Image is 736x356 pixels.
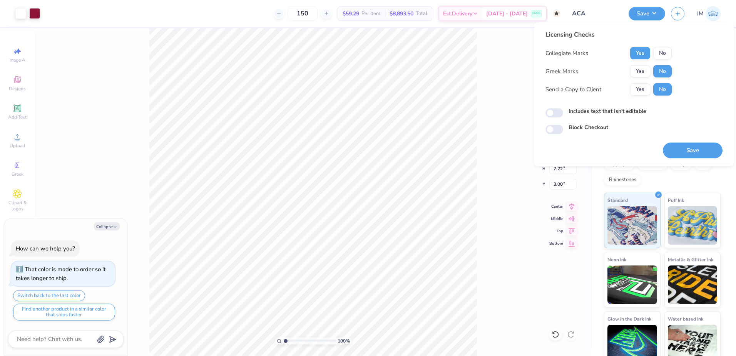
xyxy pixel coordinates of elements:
a: JM [697,6,721,21]
label: Block Checkout [569,123,608,131]
img: Neon Ink [607,265,657,304]
span: Water based Ink [668,315,703,323]
div: Greek Marks [545,67,578,76]
div: That color is made to order so it takes longer to ship. [16,265,105,282]
span: Neon Ink [607,255,626,264]
button: Save [629,7,665,20]
img: Joshua Malaki [706,6,721,21]
button: Yes [630,47,650,59]
span: Glow in the Dark Ink [607,315,651,323]
span: Center [549,204,563,209]
button: Yes [630,65,650,77]
span: Puff Ink [668,196,684,204]
div: Rhinestones [604,174,641,186]
span: $8,893.50 [390,10,413,18]
span: Designs [9,86,26,92]
span: Metallic & Glitter Ink [668,255,713,264]
button: Switch back to the last color [13,290,85,301]
span: $59.29 [343,10,359,18]
span: Bottom [549,241,563,246]
button: No [653,83,672,96]
span: FREE [532,11,540,16]
img: Metallic & Glitter Ink [668,265,718,304]
span: Per Item [361,10,380,18]
div: Licensing Checks [545,30,672,39]
div: Send a Copy to Client [545,85,601,94]
span: Upload [10,143,25,149]
span: Add Text [8,114,27,120]
input: – – [288,7,318,20]
button: No [653,65,672,77]
span: Greek [12,171,23,177]
span: Image AI [8,57,27,63]
div: How can we help you? [16,245,75,252]
span: Total [416,10,427,18]
img: Standard [607,206,657,245]
span: [DATE] - [DATE] [486,10,528,18]
span: Standard [607,196,628,204]
span: Est. Delivery [443,10,472,18]
button: Find another product in a similar color that ships faster [13,304,115,321]
span: JM [697,9,704,18]
button: No [653,47,672,59]
div: Collegiate Marks [545,49,588,58]
span: Middle [549,216,563,222]
input: Untitled Design [566,6,623,21]
button: Collapse [94,222,120,230]
label: Includes text that isn't editable [569,107,646,115]
button: Yes [630,83,650,96]
img: Puff Ink [668,206,718,245]
span: Top [549,228,563,234]
button: Save [663,143,723,158]
span: Clipart & logos [4,200,31,212]
span: 100 % [338,338,350,344]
